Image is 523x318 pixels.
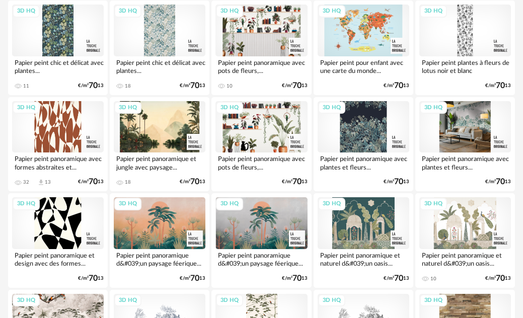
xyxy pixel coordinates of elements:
[292,83,302,89] span: 70
[485,83,511,89] div: €/m² 13
[114,152,205,173] div: Papier peint panoramique et jungle avec paysage...
[114,294,141,307] div: 3D HQ
[125,83,131,89] div: 18
[415,1,515,95] a: 3D HQ Papier peint plantes à fleurs de lotus noir et blanc €/m²7013
[314,97,413,191] a: 3D HQ Papier peint panoramique avec plantes et fleurs... €/m²7013
[89,275,98,282] span: 70
[485,275,511,282] div: €/m² 13
[384,179,409,185] div: €/m² 13
[394,83,403,89] span: 70
[282,179,308,185] div: €/m² 13
[314,1,413,95] a: 3D HQ Papier peint pour enfant avec une carte du monde... €/m²7013
[419,249,511,269] div: Papier peint panoramique et naturel d&#039;un oasis...
[37,179,45,186] span: Download icon
[419,56,511,76] div: Papier peint plantes à fleurs de lotus noir et blanc
[318,152,409,173] div: Papier peint panoramique avec plantes et fleurs...
[114,102,141,114] div: 3D HQ
[211,97,311,191] a: 3D HQ Papier peint panoramique avec pots de fleurs,... €/m²7013
[420,294,447,307] div: 3D HQ
[12,152,104,173] div: Papier peint panoramique avec formes abstraites et...
[282,275,308,282] div: €/m² 13
[180,275,205,282] div: €/m² 13
[430,276,436,282] div: 10
[216,5,243,18] div: 3D HQ
[8,193,108,287] a: 3D HQ Papier peint panoramique et design avec des formes... €/m²7013
[180,83,205,89] div: €/m² 13
[216,294,243,307] div: 3D HQ
[215,249,307,269] div: Papier peint panoramique d&#039;un paysage féerique...
[110,1,209,95] a: 3D HQ Papier peint chic et délicat avec plantes... 18 €/m²7013
[8,97,108,191] a: 3D HQ Papier peint panoramique avec formes abstraites et... 32 Download icon 13 €/m²7013
[190,83,199,89] span: 70
[292,179,302,185] span: 70
[496,275,505,282] span: 70
[114,198,141,210] div: 3D HQ
[215,56,307,76] div: Papier peint panoramique avec pots de fleurs,...
[216,198,243,210] div: 3D HQ
[78,275,104,282] div: €/m² 13
[318,249,409,269] div: Papier peint panoramique et naturel d&#039;un oasis...
[394,179,403,185] span: 70
[45,179,51,185] div: 13
[496,83,505,89] span: 70
[190,179,199,185] span: 70
[13,102,40,114] div: 3D HQ
[8,1,108,95] a: 3D HQ Papier peint chic et délicat avec plantes... 11 €/m²7013
[420,198,447,210] div: 3D HQ
[292,275,302,282] span: 70
[125,179,131,185] div: 18
[216,102,243,114] div: 3D HQ
[227,83,233,89] div: 10
[114,56,205,76] div: Papier peint chic et délicat avec plantes...
[78,83,104,89] div: €/m² 13
[114,249,205,269] div: Papier peint panoramique d&#039;un paysage féerique...
[13,294,40,307] div: 3D HQ
[190,275,199,282] span: 70
[110,97,209,191] a: 3D HQ Papier peint panoramique et jungle avec paysage... 18 €/m²7013
[13,5,40,18] div: 3D HQ
[394,275,403,282] span: 70
[215,152,307,173] div: Papier peint panoramique avec pots de fleurs,...
[384,275,409,282] div: €/m² 13
[415,193,515,287] a: 3D HQ Papier peint panoramique et naturel d&#039;un oasis... 10 €/m²7013
[12,249,104,269] div: Papier peint panoramique et design avec des formes...
[384,83,409,89] div: €/m² 13
[211,193,311,287] a: 3D HQ Papier peint panoramique d&#039;un paysage féerique... €/m²7013
[318,5,345,18] div: 3D HQ
[23,179,29,185] div: 32
[211,1,311,95] a: 3D HQ Papier peint panoramique avec pots de fleurs,... 10 €/m²7013
[318,198,345,210] div: 3D HQ
[485,179,511,185] div: €/m² 13
[318,102,345,114] div: 3D HQ
[282,83,308,89] div: €/m² 13
[12,56,104,76] div: Papier peint chic et délicat avec plantes...
[23,83,29,89] div: 11
[318,294,345,307] div: 3D HQ
[89,179,98,185] span: 70
[318,56,409,76] div: Papier peint pour enfant avec une carte du monde...
[180,179,205,185] div: €/m² 13
[114,5,141,18] div: 3D HQ
[89,83,98,89] span: 70
[314,193,413,287] a: 3D HQ Papier peint panoramique et naturel d&#039;un oasis... €/m²7013
[420,102,447,114] div: 3D HQ
[415,97,515,191] a: 3D HQ Papier peint panoramique avec plantes et fleurs... €/m²7013
[78,179,104,185] div: €/m² 13
[496,179,505,185] span: 70
[110,193,209,287] a: 3D HQ Papier peint panoramique d&#039;un paysage féerique... €/m²7013
[420,5,447,18] div: 3D HQ
[419,152,511,173] div: Papier peint panoramique avec plantes et fleurs...
[13,198,40,210] div: 3D HQ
